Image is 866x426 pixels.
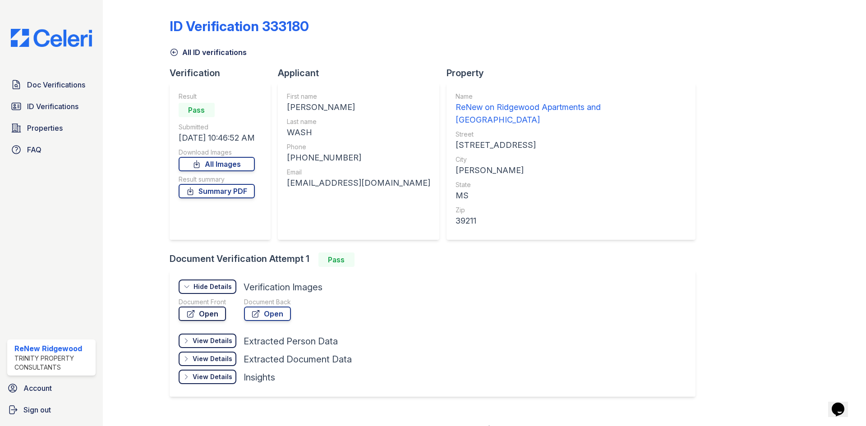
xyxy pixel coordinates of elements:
div: View Details [193,372,232,381]
a: Account [4,379,99,397]
div: [PERSON_NAME] [456,164,686,177]
div: Download Images [179,148,255,157]
a: All Images [179,157,255,171]
div: Extracted Person Data [244,335,338,348]
span: FAQ [27,144,41,155]
div: Zip [456,206,686,215]
div: Result summary [179,175,255,184]
div: Submitted [179,123,255,132]
a: ID Verifications [7,97,96,115]
div: Insights [244,371,275,384]
div: ReNew on Ridgewood Apartments and [GEOGRAPHIC_DATA] [456,101,686,126]
a: Sign out [4,401,99,419]
a: Name ReNew on Ridgewood Apartments and [GEOGRAPHIC_DATA] [456,92,686,126]
span: ID Verifications [27,101,78,112]
div: Street [456,130,686,139]
span: Doc Verifications [27,79,85,90]
div: [PERSON_NAME] [287,101,430,114]
div: Last name [287,117,430,126]
div: Verification Images [244,281,322,293]
span: Sign out [23,404,51,415]
a: Open [244,307,291,321]
a: Open [179,307,226,321]
div: ID Verification 333180 [170,18,309,34]
div: WASH [287,126,430,139]
div: Email [287,168,430,177]
div: Applicant [278,67,447,79]
span: Properties [27,123,63,133]
div: Phone [287,142,430,151]
div: [EMAIL_ADDRESS][DOMAIN_NAME] [287,177,430,189]
div: Pass [179,103,215,117]
span: Account [23,383,52,394]
div: View Details [193,336,232,345]
a: All ID verifications [170,47,247,58]
div: Name [456,92,686,101]
div: Document Verification Attempt 1 [170,252,703,267]
div: [PHONE_NUMBER] [287,151,430,164]
iframe: chat widget [828,390,857,417]
div: MS [456,189,686,202]
div: Result [179,92,255,101]
a: Properties [7,119,96,137]
div: [DATE] 10:46:52 AM [179,132,255,144]
div: Hide Details [193,282,232,291]
div: Pass [318,252,355,267]
div: Document Front [179,298,226,307]
div: Extracted Document Data [244,353,352,366]
div: [STREET_ADDRESS] [456,139,686,151]
div: Property [447,67,703,79]
img: CE_Logo_Blue-a8612792a0a2168367f1c8372b55b34899dd931a85d93a1a3d3e32e68fde9ad4.png [4,29,99,47]
a: Summary PDF [179,184,255,198]
div: Verification [170,67,278,79]
div: State [456,180,686,189]
a: FAQ [7,141,96,159]
div: First name [287,92,430,101]
div: View Details [193,354,232,363]
div: 39211 [456,215,686,227]
div: Document Back [244,298,291,307]
div: Trinity Property Consultants [14,354,92,372]
div: City [456,155,686,164]
div: ReNew Ridgewood [14,343,92,354]
a: Doc Verifications [7,76,96,94]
